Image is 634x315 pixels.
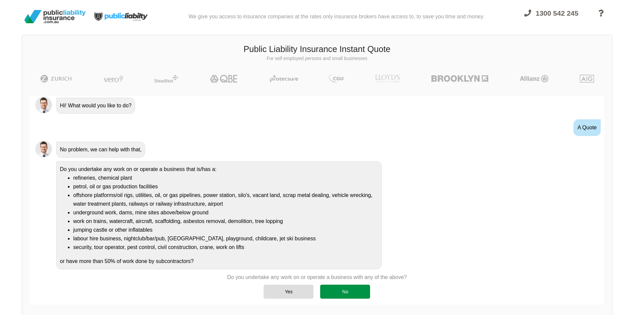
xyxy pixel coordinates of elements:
[73,191,378,208] li: offshore platforms/oil rigs, utilities, oil, or gas pipelines, power station, silo's, vacant land...
[573,119,601,136] div: A Quote
[27,43,607,55] h3: Public Liability Insurance Instant Quote
[151,75,181,83] img: Steadfast | Public Liability Insurance
[73,174,378,182] li: refineries, chemical plant
[227,274,407,281] p: Do you undertake any work on or operate a business with any of the above?
[56,98,135,114] div: Hi! What would you like to do?
[35,97,52,113] img: Chatbot | PLI
[73,208,378,217] li: underground work, dams, mine sites above/below ground
[517,75,552,83] img: Allianz | Public Liability Insurance
[101,75,126,83] img: Vero | Public Liability Insurance
[264,285,314,299] div: Yes
[73,217,378,226] li: work on trains, watercraft, aircraft, scaffolding, asbestos removal, demolition, tree lopping
[326,75,346,83] img: CGU | Public Liability Insurance
[206,75,242,83] img: QBE | Public Liability Insurance
[56,142,145,158] div: No problem, we can help with that,
[35,141,52,157] img: Chatbot | PLI
[73,182,378,191] li: petrol, oil or gas production facilities
[188,3,484,31] div: We give you access to insurance companies at the rates only insurance brokers have access to, to ...
[27,55,607,62] p: For self employed persons and small businesses
[37,75,75,83] img: Zurich | Public Liability Insurance
[577,75,597,83] img: AIG | Public Liability Insurance
[429,75,491,83] img: Brooklyn | Public Liability Insurance
[88,3,155,31] img: Public Liability Insurance Light
[536,9,578,17] span: 1300 542 245
[320,285,370,299] div: No
[56,161,382,269] div: Do you undertake any work on or operate a business that is/has a: or have more than 50% of work d...
[73,243,378,252] li: security, tour operator, pest control, civil construction, crane, work on lifts
[73,226,378,234] li: jumping castle or other inflatables
[518,5,584,31] a: 1300 542 245
[22,7,88,26] img: Public Liability Insurance
[267,75,301,83] img: Protecsure | Public Liability Insurance
[371,75,403,83] img: LLOYD's | Public Liability Insurance
[73,234,378,243] li: labour hire business, nightclub/bar/pub, [GEOGRAPHIC_DATA], playground, childcare, jet ski business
